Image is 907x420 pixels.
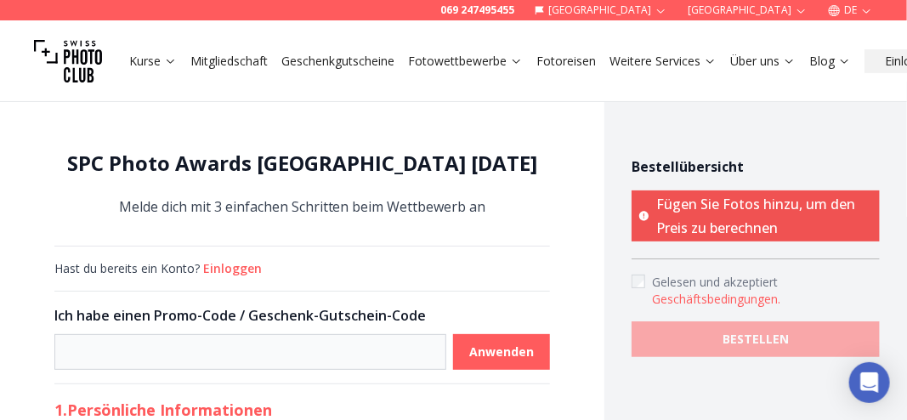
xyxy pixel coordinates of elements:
[203,260,262,277] button: Einloggen
[408,53,523,70] a: Fotowettbewerbe
[275,49,401,73] button: Geschenkgutscheine
[54,260,550,277] div: Hast du bereits ein Konto?
[849,362,890,403] div: Open Intercom Messenger
[609,53,717,70] a: Weitere Services
[632,321,880,357] button: BESTELLEN
[440,3,514,17] a: 069 247495455
[536,53,596,70] a: Fotoreisen
[802,49,858,73] button: Blog
[652,291,780,308] button: Accept termsGelesen und akzeptiert
[723,49,802,73] button: Über uns
[34,27,102,95] img: Swiss photo club
[469,343,534,360] b: Anwenden
[603,49,723,73] button: Weitere Services
[652,274,778,290] span: Gelesen und akzeptiert
[54,305,550,326] h3: Ich habe einen Promo-Code / Geschenk-Gutschein-Code
[809,53,851,70] a: Blog
[453,334,550,370] button: Anwenden
[632,275,645,288] input: Accept terms
[190,53,268,70] a: Mitgliedschaft
[122,49,184,73] button: Kurse
[632,156,880,177] h4: Bestellübersicht
[184,49,275,73] button: Mitgliedschaft
[730,53,796,70] a: Über uns
[530,49,603,73] button: Fotoreisen
[401,49,530,73] button: Fotowettbewerbe
[632,190,880,241] p: Fügen Sie Fotos hinzu, um den Preis zu berechnen
[723,331,789,348] b: BESTELLEN
[129,53,177,70] a: Kurse
[54,150,550,177] h1: SPC Photo Awards [GEOGRAPHIC_DATA] [DATE]
[54,150,550,219] div: Melde dich mit 3 einfachen Schritten beim Wettbewerb an
[281,53,394,70] a: Geschenkgutscheine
